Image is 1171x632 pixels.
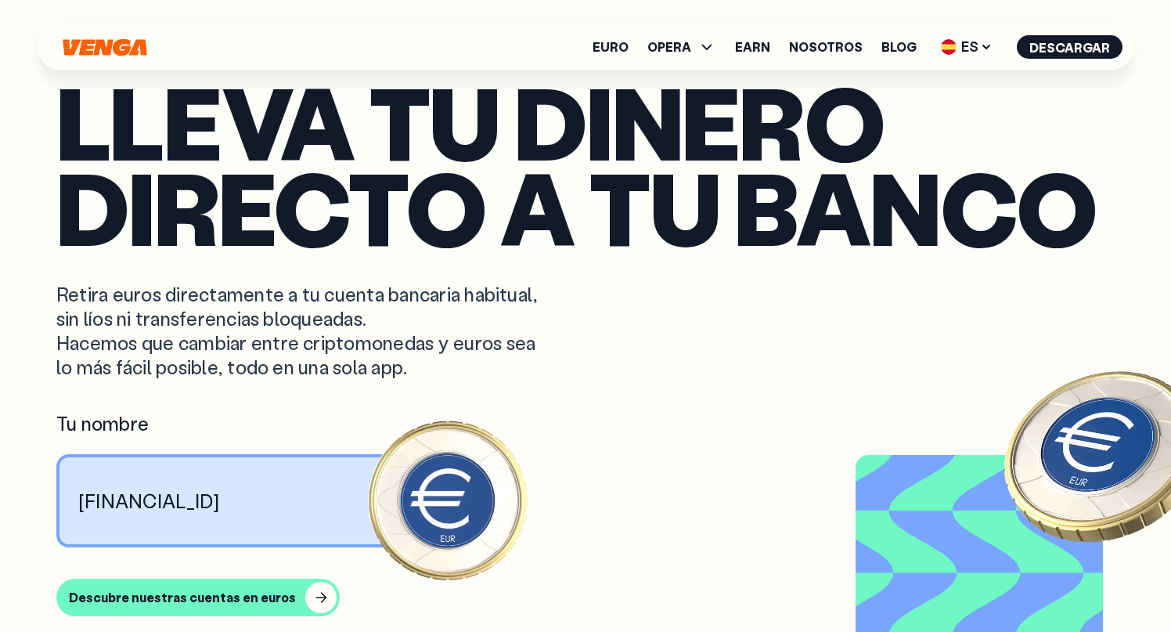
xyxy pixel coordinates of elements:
svg: Inicio [61,38,149,56]
a: Descubre nuestras cuentas en euros [56,579,1115,616]
button: Descubre nuestras cuentas en euros [56,579,340,616]
a: Euro [593,41,629,53]
div: Descubre nuestras cuentas en euros [69,590,296,605]
span: OPERA [647,41,691,53]
img: flag-es [941,39,957,55]
a: Nosotros [789,41,863,53]
p: Lleva tu dinero directo a tu banco [56,79,1115,251]
span: ES [935,34,998,60]
p: Retira euros directamente a tu cuenta bancaria habitual, sin líos ni transferencias bloqueadas. H... [56,282,551,380]
a: Blog [881,41,917,53]
button: Descargar [1017,35,1122,59]
a: Earn [735,41,770,53]
span: OPERA [647,38,716,56]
